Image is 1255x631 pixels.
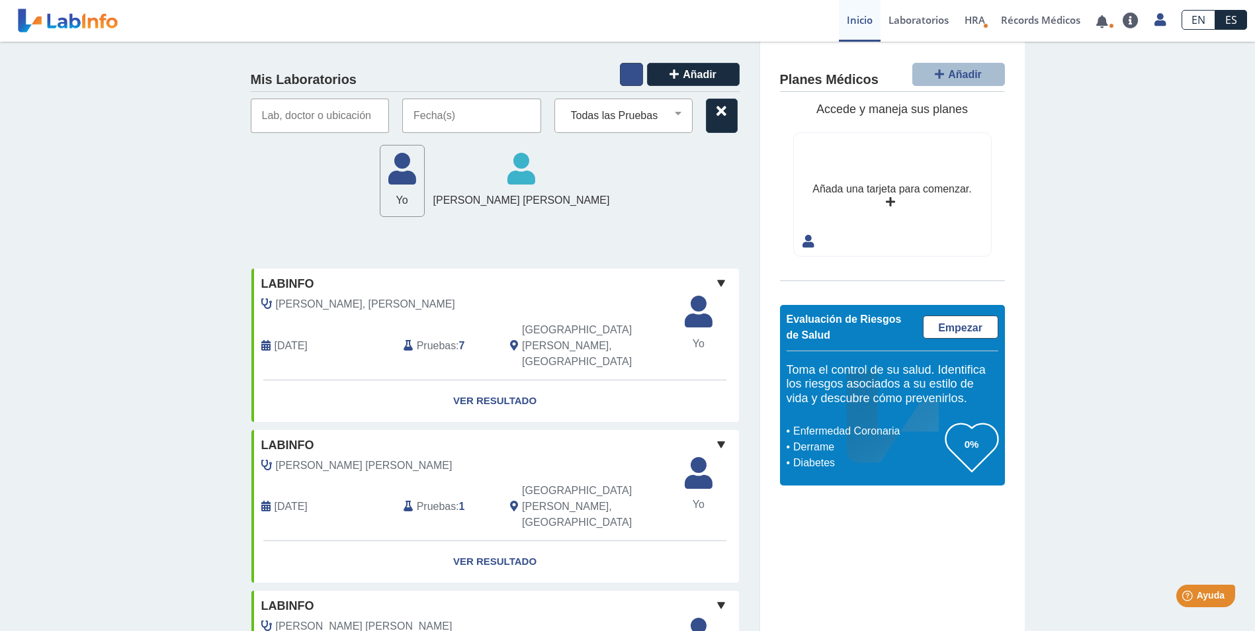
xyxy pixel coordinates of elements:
[677,497,720,513] span: Yo
[394,483,500,530] div: :
[1182,10,1215,30] a: EN
[948,69,982,80] span: Añadir
[261,275,314,293] span: labinfo
[276,296,455,312] span: Rodriguez Santiago, Jose
[251,380,739,422] a: Ver Resultado
[380,192,424,208] span: Yo
[433,192,610,208] span: [PERSON_NAME] [PERSON_NAME]
[812,181,971,197] div: Añada una tarjeta para comenzar.
[938,322,982,333] span: Empezar
[923,315,998,339] a: Empezar
[647,63,740,86] button: Añadir
[1137,579,1240,616] iframe: Help widget launcher
[787,363,998,406] h5: Toma el control de su salud. Identifica los riesgos asociados a su estilo de vida y descubre cómo...
[787,314,902,341] span: Evaluación de Riesgos de Salud
[790,423,945,439] li: Enfermedad Coronaria
[251,541,739,583] a: Ver Resultado
[275,499,308,515] span: 2021-05-11
[790,455,945,471] li: Diabetes
[251,72,357,88] h4: Mis Laboratorios
[402,99,541,133] input: Fecha(s)
[251,99,390,133] input: Lab, doctor o ubicación
[275,338,308,354] span: 2021-09-09
[417,338,456,354] span: Pruebas
[945,436,998,452] h3: 0%
[912,63,1005,86] button: Añadir
[683,69,716,80] span: Añadir
[780,72,879,88] h4: Planes Médicos
[261,437,314,454] span: labinfo
[965,13,985,26] span: HRA
[790,439,945,455] li: Derrame
[816,103,968,116] span: Accede y maneja sus planes
[394,322,500,370] div: :
[261,597,314,615] span: labinfo
[459,501,465,512] b: 1
[417,499,456,515] span: Pruebas
[677,336,720,352] span: Yo
[459,340,465,351] b: 7
[276,458,453,474] span: Mendez De Guzman, Angela
[522,322,668,370] span: San Juan, PR
[1215,10,1247,30] a: ES
[522,483,668,530] span: San Juan, PR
